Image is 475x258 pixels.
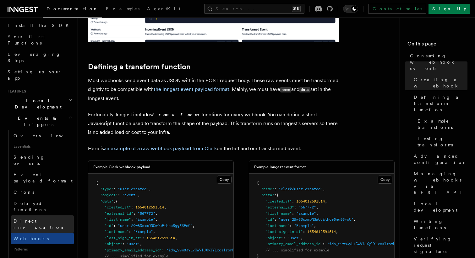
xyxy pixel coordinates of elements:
span: : [303,229,305,234]
h3: Example Clerk webhook payload [93,165,150,170]
span: "567772" [138,211,155,216]
a: Defining a transform function [88,62,191,71]
a: Direct invocation [11,215,74,233]
span: "idn_29w83yL7CwVlJXylYLxcslromF1" [166,248,239,252]
span: "object" [105,242,122,246]
a: Event payload format [11,169,74,187]
span: "last_sign_in_at" [265,229,303,234]
span: "external_id" [105,211,133,216]
span: , [336,229,338,234]
span: Event payload format [14,172,73,183]
span: "object" [265,236,283,240]
span: : [118,193,120,197]
span: "first_name" [265,211,292,216]
span: "data" [100,199,113,203]
a: Leveraging Steps [5,49,74,66]
kbd: ⌘K [292,6,301,12]
span: , [353,217,356,222]
a: Managing webhooks via REST API [411,168,467,198]
span: Patterns [11,244,74,254]
span: "object" [100,193,118,197]
span: { [96,181,98,185]
span: "event" [122,193,138,197]
p: Most webhooks send event data as JSON within the POST request body. These raw events must be tran... [88,76,339,103]
span: Webhooks [14,236,49,241]
span: Overview [14,133,78,138]
span: "Example" [135,217,155,222]
code: data [299,87,310,92]
span: "id" [265,217,274,222]
span: Setting up your app [8,69,62,81]
span: Example transforms [418,118,467,130]
span: "first_name" [105,217,131,222]
span: , [149,187,151,191]
span: : [323,242,325,246]
a: Example transforms [415,115,467,133]
a: Consuming webhook events [407,50,467,74]
span: "id" [105,224,113,228]
span: "last_name" [105,229,129,234]
span: 1654012591514 [307,229,336,234]
span: "user_29w83sxmDNGwOuEthce5gg56FcC" [118,224,193,228]
a: Verifying request signatures [411,233,467,257]
span: : [294,205,296,209]
span: "primary_email_address_id" [265,242,323,246]
span: "Example" [294,224,314,228]
span: Managing webhooks via REST API [414,171,467,196]
span: , [153,229,155,234]
span: "user_29w83sxmDNGwOuEthce5gg56FcC" [279,217,353,222]
span: "567772" [298,205,316,209]
span: : [274,187,276,191]
span: "Example" [133,229,153,234]
span: : [274,193,276,197]
span: Writing functions [414,218,467,231]
a: Crons [11,187,74,198]
span: "user" [287,236,301,240]
a: Setting up your app [5,66,74,84]
span: Consuming webhook events [410,53,467,71]
span: : [142,236,144,240]
span: , [138,193,140,197]
span: Direct invocation [14,219,65,230]
span: Features [5,89,26,94]
span: : [283,236,285,240]
span: , [325,199,327,203]
p: Here is on the left and our transformed event: [88,144,339,153]
span: Creating a webhook [414,76,467,89]
span: Examples [106,6,139,11]
button: Search...⌘K [204,4,304,14]
span: , [140,242,142,246]
span: "external_id" [265,205,294,209]
span: : [292,211,294,216]
span: Testing transforms [418,135,467,148]
span: , [175,236,177,240]
button: Copy [217,176,232,184]
span: , [301,236,303,240]
span: Local Development [5,97,68,110]
span: Documentation [46,6,98,11]
span: : [131,205,133,209]
span: "Example" [296,211,316,216]
span: : [113,199,116,203]
span: 1654012591514 [296,199,325,203]
p: Fortunately, Inngest includes functions for every webhook. You can define a short JavaScript func... [88,110,339,137]
a: Your first Functions [5,31,74,49]
a: Webhooks [11,233,74,244]
span: : [113,224,116,228]
span: "created_at" [265,199,292,203]
span: Defining a transform function [414,94,467,113]
a: Writing functions [411,216,467,233]
span: { [257,181,259,185]
a: Contact sales [369,4,426,14]
a: Documentation [43,2,102,18]
span: Advanced configuration [414,153,467,166]
span: : [113,187,116,191]
span: "name" [261,187,274,191]
span: "user" [127,242,140,246]
a: Sending events [11,151,74,169]
span: "data" [261,193,274,197]
span: Leveraging Steps [8,52,61,63]
span: 1654012591514 [135,205,164,209]
a: Delayed functions [11,198,74,215]
span: "user.created" [118,187,149,191]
